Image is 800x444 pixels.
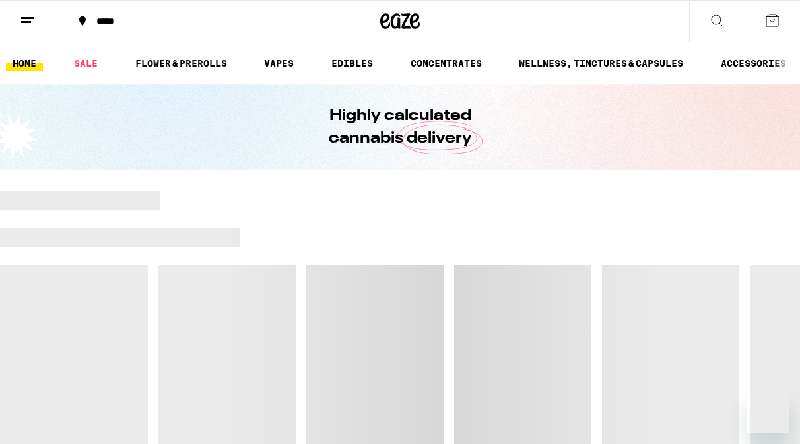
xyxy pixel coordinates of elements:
[129,55,234,71] a: FLOWER & PREROLLS
[291,105,509,150] h1: Highly calculated cannabis delivery
[257,55,300,71] a: VAPES
[404,55,488,71] a: CONCENTRATES
[6,55,43,71] a: HOME
[714,55,793,71] a: ACCESSORIES
[747,391,789,433] iframe: Button to launch messaging window
[512,55,690,71] a: WELLNESS, TINCTURES & CAPSULES
[67,55,104,71] a: SALE
[325,55,380,71] a: EDIBLES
